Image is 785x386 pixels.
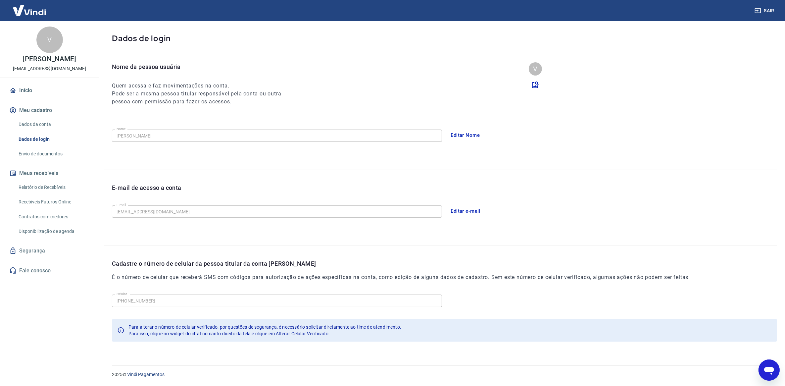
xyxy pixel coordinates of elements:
a: Dados da conta [16,118,91,131]
a: Recebíveis Futuros Online [16,195,91,209]
iframe: Botão para abrir a janela de mensagens [759,359,780,381]
span: Para isso, clique no widget do chat no canto direito da tela e clique em Alterar Celular Verificado. [128,331,330,336]
button: Editar e-mail [447,204,484,218]
div: V [529,62,542,76]
span: Para alterar o número de celular verificado, por questões de segurança, é necessário solicitar di... [128,324,401,330]
p: Dados de login [112,33,769,43]
label: Celular [117,292,127,297]
button: Meu cadastro [8,103,91,118]
a: Disponibilização de agenda [16,225,91,238]
a: Início [8,83,91,98]
a: Envio de documentos [16,147,91,161]
p: [PERSON_NAME] [23,56,76,63]
a: Vindi Pagamentos [127,372,165,377]
h6: É o número de celular que receberá SMS com códigos para autorização de ações específicas na conta... [112,273,690,281]
p: Nome da pessoa usuária [112,62,293,71]
h6: Quem acessa e faz movimentações na conta. [112,82,293,90]
div: V [36,27,63,53]
a: Contratos com credores [16,210,91,224]
a: Segurança [8,244,91,258]
a: Fale conosco [8,263,91,278]
button: Editar Nome [447,128,484,142]
img: Vindi [8,0,51,21]
a: Relatório de Recebíveis [16,181,91,194]
label: E-mail [117,202,126,207]
a: Dados de login [16,133,91,146]
h6: Pode ser a mesma pessoa titular responsável pela conta ou outra pessoa com permissão para fazer o... [112,90,293,106]
button: Meus recebíveis [8,166,91,181]
p: E-mail de acesso a conta [112,183,181,192]
p: 2025 © [112,371,769,378]
label: Nome [117,127,126,132]
button: Sair [753,5,777,17]
p: Cadastre o número de celular da pessoa titular da conta [PERSON_NAME] [112,259,690,268]
p: [EMAIL_ADDRESS][DOMAIN_NAME] [13,65,86,72]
